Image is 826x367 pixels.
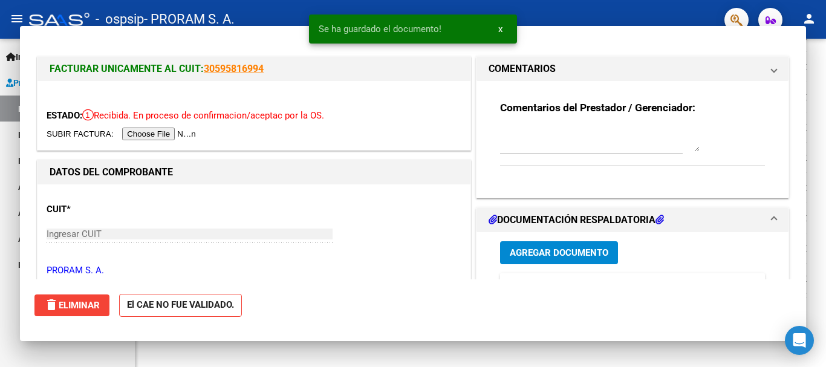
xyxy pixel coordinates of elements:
datatable-header-cell: Usuario [621,273,700,299]
button: Eliminar [34,294,109,316]
mat-icon: delete [44,297,59,312]
span: FACTURAR UNICAMENTE AL CUIT: [50,63,204,74]
button: Agregar Documento [500,241,618,264]
datatable-header-cell: Acción [760,273,821,299]
div: COMENTARIOS [476,81,789,198]
span: Eliminar [44,300,100,311]
a: 30595816994 [204,63,264,74]
mat-expansion-panel-header: COMENTARIOS [476,57,789,81]
mat-expansion-panel-header: DOCUMENTACIÓN RESPALDATORIA [476,208,789,232]
span: ESTADO: [47,110,82,121]
mat-icon: person [802,11,816,26]
span: Se ha guardado el documento! [319,23,441,35]
span: Prestadores / Proveedores [6,76,116,89]
h1: COMENTARIOS [489,62,556,76]
span: - ospsip [96,6,144,33]
strong: Comentarios del Prestador / Gerenciador: [500,102,695,114]
span: Inicio [6,50,37,63]
datatable-header-cell: Subido [700,273,760,299]
div: Open Intercom Messenger [785,326,814,355]
span: - PRORAM S. A. [144,6,235,33]
datatable-header-cell: Documento [530,273,621,299]
span: Recibida. En proceso de confirmacion/aceptac por la OS. [82,110,324,121]
span: x [498,24,502,34]
strong: DATOS DEL COMPROBANTE [50,166,173,178]
mat-icon: menu [10,11,24,26]
strong: El CAE NO FUE VALIDADO. [119,294,242,317]
p: PRORAM S. A. [47,264,461,278]
p: CUIT [47,203,171,216]
button: x [489,18,512,40]
datatable-header-cell: ID [500,273,530,299]
h1: DOCUMENTACIÓN RESPALDATORIA [489,213,664,227]
span: Agregar Documento [510,247,608,258]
